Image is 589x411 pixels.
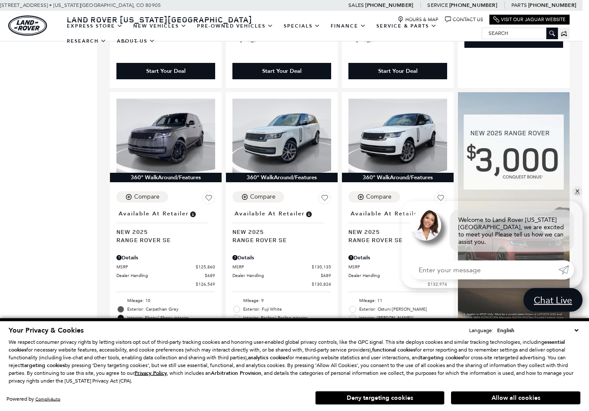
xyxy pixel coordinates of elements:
li: Mileage: 9 [232,297,331,305]
div: Compare [366,193,392,201]
input: Enter your message [410,261,558,280]
span: Exterior: Ostuni [PERSON_NAME] [359,305,447,314]
span: Available at Retailer [235,209,305,219]
li: Mileage: 10 [116,297,215,305]
a: $130,824 [232,281,331,288]
span: Parts [511,2,527,8]
span: $130,824 [312,281,331,288]
a: Dealer Handling $689 [348,273,447,279]
a: Dealer Handling $689 [116,273,215,279]
input: Search [482,28,558,38]
div: Welcome to Land Rover [US_STATE][GEOGRAPHIC_DATA], we are excited to meet you! Please tell us how... [450,210,574,252]
span: Land Rover [US_STATE][GEOGRAPHIC_DATA] [67,14,252,25]
span: Interior: Ebony/ Ebony interior [127,314,215,323]
a: Dealer Handling $689 [232,273,331,279]
span: Range Rover SE [232,236,325,244]
span: Exterior: Fuji White [243,305,331,314]
span: MSRP [348,264,428,271]
a: EXPRESS STORE [62,19,128,34]
div: Powered by [6,396,60,402]
span: Range Rover SE [348,236,441,244]
button: Compare Vehicle [232,192,284,203]
div: Start Your Deal [348,63,447,80]
strong: functional cookies [372,346,415,353]
button: Save Vehicle [434,192,447,208]
span: $125,860 [196,264,215,271]
span: Interior: [PERSON_NAME]/ [PERSON_NAME] interior [359,314,447,331]
a: Research [62,34,112,49]
div: Start Your Deal [116,63,215,80]
a: Chat Live [523,288,583,312]
button: Allow all cookies [451,392,580,405]
span: Dealer Handling [348,273,437,279]
strong: Arbitration Provision [211,370,261,377]
nav: Main Navigation [62,19,482,49]
div: 360° WalkAround/Features [110,173,222,183]
a: [PHONE_NUMBER] [528,2,576,9]
p: We respect consumer privacy rights by letting visitors opt out of third-party tracking cookies an... [9,338,580,385]
div: Start Your Deal [146,68,185,75]
span: Chat Live [529,294,576,306]
span: $689 [205,273,215,279]
a: Available at RetailerNew 2025Range Rover SE [348,208,447,244]
img: 2025 LAND ROVER Range Rover SE [348,99,447,173]
span: Sales [348,2,364,8]
u: Privacy Policy [135,370,167,377]
a: $126,549 [116,281,215,288]
span: Vehicle is in stock and ready for immediate delivery. Due to demand, availability is subject to c... [305,209,313,219]
span: Exterior: Carpathian Grey [127,305,215,314]
div: 360° WalkAround/Features [226,173,338,183]
div: Language: [469,328,493,333]
select: Language Select [495,326,580,335]
span: New 2025 [348,228,441,236]
div: Start Your Deal [378,68,417,75]
a: About Us [112,34,160,49]
span: Vehicle is in stock and ready for immediate delivery. Due to demand, availability is subject to c... [189,209,197,219]
a: ComplyAuto [35,396,60,402]
button: Save Vehicle [318,192,331,208]
a: Available at RetailerNew 2025Range Rover SE [116,208,215,244]
a: Contact Us [445,16,483,23]
img: Agent profile photo [410,210,441,241]
strong: targeting cookies [22,362,65,369]
div: Compare [134,193,160,201]
span: Interior: Perlino/ Perlino interior [243,314,331,323]
a: $132,974 [348,281,447,288]
img: Land Rover [8,16,47,36]
div: Compare [250,193,276,201]
a: Available at RetailerNew 2025Range Rover SE [232,208,331,244]
div: Start Your Deal [262,68,301,75]
strong: targeting cookies [420,354,463,361]
a: Pre-Owned Vehicles [192,19,279,34]
span: Dealer Handling [116,273,205,279]
span: Available at Retailer [351,209,421,219]
img: 2025 LAND ROVER Range Rover SE [232,99,331,173]
div: Pricing Details - Range Rover SE [232,254,331,262]
img: 2025 LAND ROVER Range Rover SE [116,99,215,173]
span: Your Privacy & Cookies [9,326,84,335]
a: Land Rover [US_STATE][GEOGRAPHIC_DATA] [62,14,257,25]
span: New 2025 [116,228,209,236]
span: New 2025 [232,228,325,236]
a: Submit [558,261,574,280]
strong: analytics cookies [248,354,288,361]
a: Hours & Map [398,16,439,23]
span: Range Rover SE [116,236,209,244]
button: Deny targeting cookies [315,391,445,405]
a: MSRP $132,285 [348,264,447,271]
li: Mileage: 11 [348,297,447,305]
button: Save Vehicle [202,192,215,208]
a: MSRP $125,860 [116,264,215,271]
div: Pricing Details - Range Rover SE [116,254,215,262]
a: [PHONE_NUMBER] [449,2,497,9]
div: 360° WalkAround/Features [342,173,454,183]
span: Service [427,2,448,8]
a: MSRP $130,135 [232,264,331,271]
div: Pricing Details - Range Rover SE [348,254,447,262]
button: Compare Vehicle [348,192,400,203]
a: Specials [279,19,326,34]
div: Start Your Deal [232,63,331,80]
button: Compare Vehicle [116,192,168,203]
a: land-rover [8,16,47,36]
span: Dealer Handling [232,273,321,279]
